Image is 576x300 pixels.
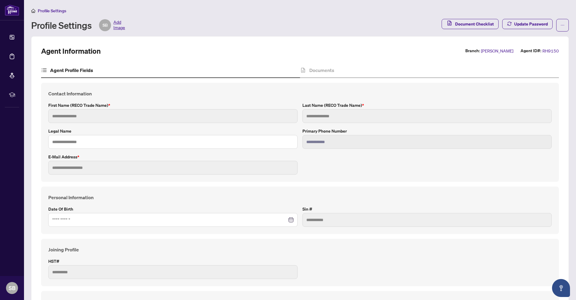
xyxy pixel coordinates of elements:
label: Date of Birth [48,206,298,212]
span: SB [103,22,108,28]
label: Primary Phone Number [302,128,552,134]
label: Sin # [302,206,552,212]
h4: Documents [309,67,334,74]
h2: Agent Information [41,46,101,56]
span: home [31,9,35,13]
label: Legal Name [48,128,298,134]
label: HST# [48,258,298,265]
button: Open asap [552,279,570,297]
span: [PERSON_NAME] [481,47,513,54]
h4: Contact Information [48,90,552,97]
h4: Joining Profile [48,246,552,253]
span: Update Password [514,19,548,29]
img: logo [5,4,19,16]
span: Profile Settings [38,8,66,13]
span: SB [9,284,16,292]
span: Add Image [113,19,125,31]
h4: Agent Profile Fields [50,67,93,74]
label: Branch: [465,47,480,54]
label: Agent ID#: [520,47,541,54]
label: First Name (RECO Trade Name) [48,102,298,109]
h4: Personal Information [48,194,552,201]
button: Document Checklist [442,19,499,29]
label: Last Name (RECO Trade Name) [302,102,552,109]
div: Profile Settings [31,19,125,31]
span: Document Checklist [455,19,494,29]
label: E-mail Address [48,154,298,160]
span: RH9150 [542,47,559,54]
span: ellipsis [560,23,565,27]
button: Update Password [502,19,553,29]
